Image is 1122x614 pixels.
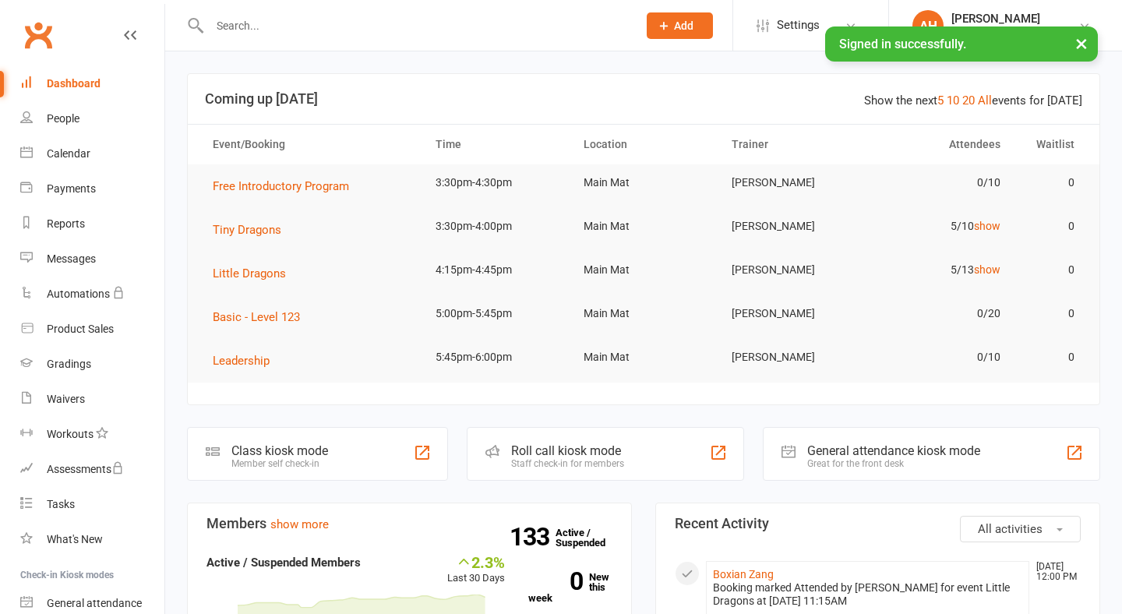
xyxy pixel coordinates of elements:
div: Calendar [47,147,90,160]
a: Clubworx [19,16,58,55]
td: 0 [1014,208,1088,245]
div: Tasks [47,498,75,510]
button: Basic - Level 123 [213,308,311,326]
span: All activities [978,522,1043,536]
a: Messages [20,242,164,277]
a: show [974,220,1000,232]
td: Main Mat [570,339,718,376]
th: Location [570,125,718,164]
a: 5 [937,94,944,108]
div: Messages [47,252,96,265]
td: [PERSON_NAME] [718,208,866,245]
td: 5:00pm-5:45pm [422,295,570,332]
td: 0/10 [866,339,1014,376]
div: Roll call kiosk mode [511,443,624,458]
div: People [47,112,79,125]
td: Main Mat [570,252,718,288]
div: Staff check-in for members [511,458,624,469]
button: Free Introductory Program [213,177,360,196]
a: Product Sales [20,312,164,347]
td: [PERSON_NAME] [718,164,866,201]
strong: Active / Suspended Members [206,556,361,570]
span: Add [674,19,693,32]
td: Main Mat [570,208,718,245]
th: Event/Booking [199,125,422,164]
button: Add [647,12,713,39]
div: Assessments [47,463,124,475]
td: 0/20 [866,295,1014,332]
td: [PERSON_NAME] [718,295,866,332]
div: Waivers [47,393,85,405]
span: Basic - Level 123 [213,310,300,324]
div: Class kiosk mode [231,443,328,458]
a: Workouts [20,417,164,452]
div: Reports [47,217,85,230]
a: Dashboard [20,66,164,101]
td: 0 [1014,164,1088,201]
button: × [1067,26,1096,60]
a: Gradings [20,347,164,382]
div: AH [912,10,944,41]
a: 10 [947,94,959,108]
td: 3:30pm-4:30pm [422,164,570,201]
a: Waivers [20,382,164,417]
div: [PERSON_NAME] [951,12,1040,26]
div: Dashboard [47,77,101,90]
span: Free Introductory Program [213,179,349,193]
td: 0/10 [866,164,1014,201]
div: Member self check-in [231,458,328,469]
input: Search... [205,15,626,37]
div: 2.3% [447,553,505,570]
div: Booking marked Attended by [PERSON_NAME] for event Little Dragons at [DATE] 11:15AM [713,581,1022,608]
td: 3:30pm-4:00pm [422,208,570,245]
a: show more [270,517,329,531]
span: Signed in successfully. [839,37,966,51]
span: Tiny Dragons [213,223,281,237]
button: All activities [960,516,1081,542]
h3: Recent Activity [675,516,1081,531]
td: 0 [1014,295,1088,332]
div: Workouts [47,428,93,440]
td: Main Mat [570,164,718,201]
time: [DATE] 12:00 PM [1028,562,1080,582]
div: Great for the front desk [807,458,980,469]
td: 5/10 [866,208,1014,245]
th: Attendees [866,125,1014,164]
span: Leadership [213,354,270,368]
a: Assessments [20,452,164,487]
button: Leadership [213,351,280,370]
a: People [20,101,164,136]
a: What's New [20,522,164,557]
th: Trainer [718,125,866,164]
a: Tasks [20,487,164,522]
button: Little Dragons [213,264,297,283]
a: Calendar [20,136,164,171]
span: Little Dragons [213,266,286,281]
button: Tiny Dragons [213,221,292,239]
td: 0 [1014,252,1088,288]
div: BBMA Sandgate [951,26,1040,40]
a: 20 [962,94,975,108]
h3: Coming up [DATE] [205,91,1082,107]
th: Waitlist [1014,125,1088,164]
div: Last 30 Days [447,553,505,587]
div: What's New [47,533,103,545]
td: [PERSON_NAME] [718,339,866,376]
div: Product Sales [47,323,114,335]
a: show [974,263,1000,276]
td: 0 [1014,339,1088,376]
td: 4:15pm-4:45pm [422,252,570,288]
span: Settings [777,8,820,43]
a: 133Active / Suspended [556,516,624,559]
div: Automations [47,288,110,300]
h3: Members [206,516,612,531]
div: General attendance [47,597,142,609]
td: 5/13 [866,252,1014,288]
td: [PERSON_NAME] [718,252,866,288]
a: Reports [20,206,164,242]
a: Boxian Zang [713,568,774,580]
th: Time [422,125,570,164]
a: All [978,94,992,108]
td: 5:45pm-6:00pm [422,339,570,376]
a: 0New this week [528,572,612,603]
